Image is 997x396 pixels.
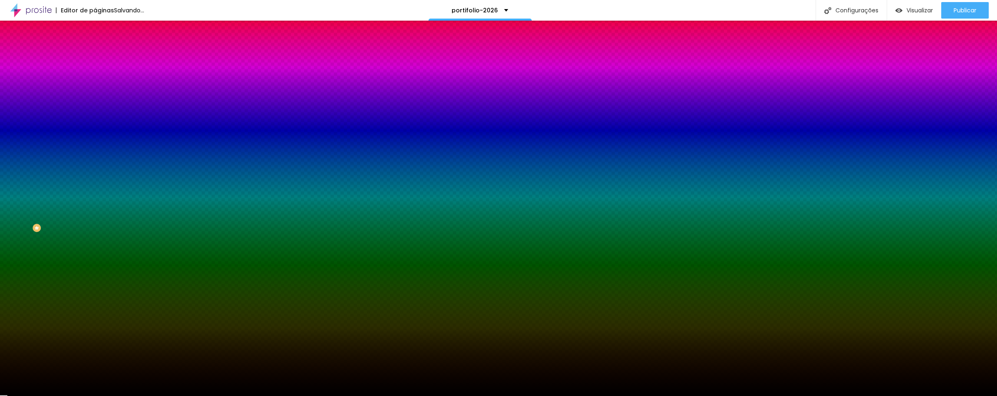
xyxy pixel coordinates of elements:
[114,7,144,13] div: Salvando...
[56,7,114,13] div: Editor de páginas
[941,2,989,19] button: Publicar
[907,7,933,14] span: Visualizar
[895,7,902,14] img: view-1.svg
[452,7,498,13] p: portifolio-2026
[887,2,941,19] button: Visualizar
[954,7,976,14] span: Publicar
[824,7,831,14] img: Icone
